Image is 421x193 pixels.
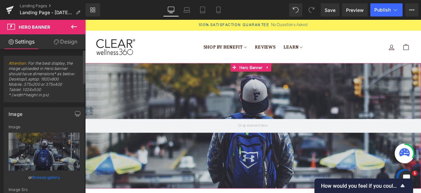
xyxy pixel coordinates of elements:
a: Landing Pages [20,3,86,9]
a: Mobile [210,3,226,16]
a: New Library [86,3,100,16]
summary: Learn [230,27,263,37]
a: Attention [9,61,26,66]
div: Primary [59,19,339,45]
span: Hero Banner [19,24,50,30]
div: Image [9,108,22,117]
a: Preview [342,3,368,16]
span: : For the best display, the image uploaded in Hero banner should have dimensions* as below: Deskt... [9,61,80,102]
button: Redo [305,3,318,16]
span: Publish [374,7,391,13]
button: Publish [370,3,403,16]
span: 1 [412,171,417,176]
span: Preview [346,7,364,14]
div: or [9,174,80,181]
button: Show survey - How would you feel if you could no longer use GemPages? [321,182,407,190]
iframe: Intercom live chat [399,171,414,186]
span: Save [325,7,335,14]
a: Expand / Collapse [212,51,220,61]
span: Hero Banner [181,51,212,61]
a: Reviews [196,27,230,37]
summary: Shop By Benefit [136,27,197,37]
span: How would you feel if you could no longer use GemPages? [321,183,399,189]
span: 100% Satisfaction Guarantee [135,4,219,8]
a: Laptop [179,3,195,16]
button: More [405,3,418,16]
span: No Questions Asked [219,4,263,9]
a: Tablet [195,3,210,16]
a: Design [44,34,87,49]
div: Image Src [9,187,80,192]
button: Undo [289,3,302,16]
a: Browse gallery [32,172,60,183]
div: Image [9,125,80,129]
span: Landing Page - [DATE] 21:03:15 [20,10,73,15]
a: Desktop [163,3,179,16]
